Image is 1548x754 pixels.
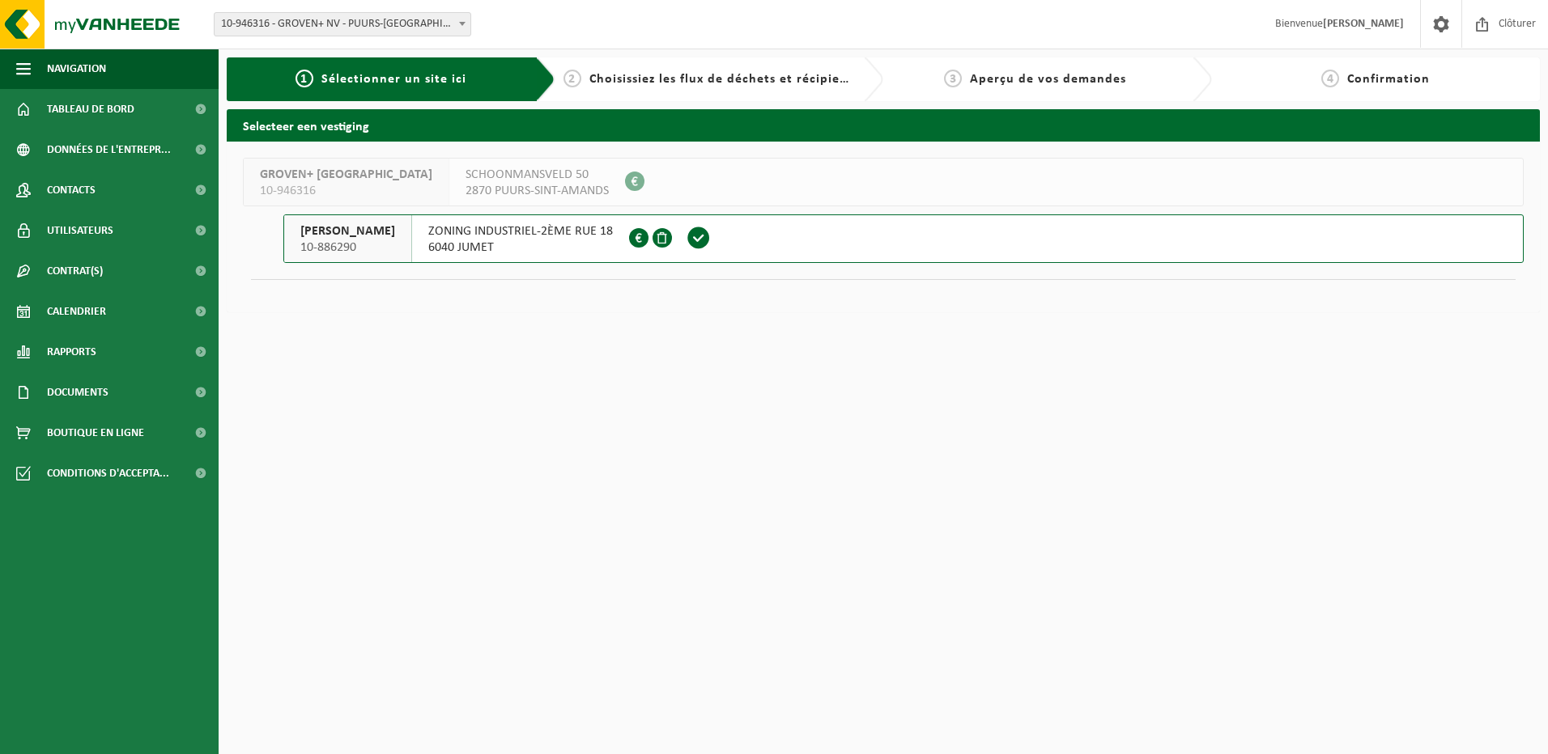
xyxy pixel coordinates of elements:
span: 1 [296,70,313,87]
span: Contacts [47,170,96,210]
span: Tableau de bord [47,89,134,129]
span: 10-886290 [300,239,395,256]
span: [PERSON_NAME] [300,223,395,239]
span: Choisissiez les flux de déchets et récipients [589,73,859,86]
span: GROVEN+ [GEOGRAPHIC_DATA] [260,167,432,183]
span: Sélectionner un site ici [321,73,466,86]
span: Calendrier [47,291,106,332]
span: ZONING INDUSTRIEL-2ÈME RUE 18 [428,223,613,239]
span: Navigation [47,49,106,89]
span: 4 [1321,70,1339,87]
span: Données de l'entrepr... [47,129,171,170]
span: Utilisateurs [47,210,113,251]
span: Documents [47,372,108,413]
span: SCHOONMANSVELD 50 [466,167,609,183]
span: Conditions d'accepta... [47,453,169,493]
strong: [PERSON_NAME] [1323,18,1404,30]
span: Confirmation [1347,73,1430,86]
span: Boutique en ligne [47,413,144,453]
span: 10-946316 - GROVEN+ NV - PUURS-SINT-AMANDS [215,13,470,36]
span: 10-946316 [260,183,432,199]
span: 2870 PUURS-SINT-AMANDS [466,183,609,199]
button: [PERSON_NAME] 10-886290 ZONING INDUSTRIEL-2ÈME RUE 186040 JUMET [283,214,1524,263]
span: 10-946316 - GROVEN+ NV - PUURS-SINT-AMANDS [214,12,471,36]
span: Aperçu de vos demandes [970,73,1126,86]
span: 2 [563,70,581,87]
span: Contrat(s) [47,251,103,291]
span: 3 [944,70,962,87]
span: Rapports [47,332,96,372]
span: 6040 JUMET [428,239,613,256]
h2: Selecteer een vestiging [227,109,1540,141]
